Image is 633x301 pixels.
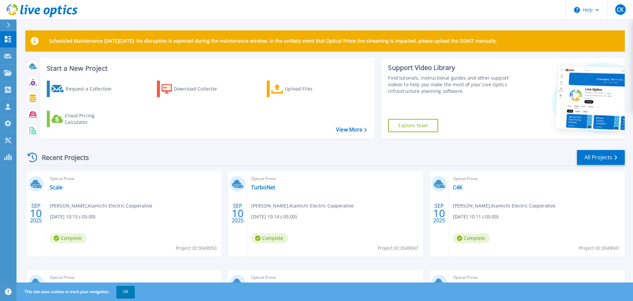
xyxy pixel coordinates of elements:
span: Complete [50,233,87,243]
a: Cloud Pricing Calculator [47,111,120,127]
div: SEP 2025 [433,201,445,225]
a: Scale [50,184,63,191]
span: [PERSON_NAME] , Kiamichi Electric Cooperative [251,202,354,209]
div: Support Video Library [388,63,512,72]
span: Optical Prime [453,175,621,182]
span: [DATE] 10:11 (-05:00) [453,213,498,220]
span: Project ID: 3049047 [377,245,418,252]
div: Cloud Pricing Calculator [65,112,117,126]
h3: Start a New Project [47,65,367,72]
button: OK [116,286,135,298]
div: Recent Projects [25,149,98,166]
div: Download Collector [174,82,226,95]
span: [DATE] 10:15 (-05:00) [50,213,95,220]
span: [PERSON_NAME] , Kiamichi Electric Cooperative [50,202,152,209]
a: Upload Files [267,81,340,97]
div: Request a Collection [66,82,118,95]
span: Complete [251,233,288,243]
div: SEP 2025 [231,201,244,225]
p: Scheduled Maintenance [DATE][DATE]: No disruption is expected during the maintenance window. In t... [49,38,497,44]
span: Optical Prime [50,274,218,281]
span: This site uses cookies to track your navigation. [18,286,135,298]
span: Project ID: 3049041 [579,245,620,252]
a: Explore Now! [388,119,438,132]
div: Find tutorials, instructional guides and other support videos to help you make the most of your L... [388,75,512,94]
span: CK [617,7,623,12]
a: All Projects [577,150,625,165]
a: TurboNet [251,184,275,191]
span: [PERSON_NAME] , Kiamichi Electric Cooperative [453,202,556,209]
span: 10 [433,210,445,216]
span: Project ID: 3049050 [176,245,217,252]
a: Request a Collection [47,81,120,97]
div: SEP 2025 [30,201,42,225]
span: Complete [453,233,490,243]
a: Download Collector [157,81,230,97]
span: Optical Prime [50,175,218,182]
span: 10 [232,210,244,216]
span: Optical Prime [251,274,419,281]
div: Upload Files [285,82,338,95]
span: [DATE] 10:14 (-05:00) [251,213,297,220]
span: Optical Prime [453,274,621,281]
span: 10 [30,210,42,216]
a: C4K [453,184,463,191]
a: View More [336,127,367,133]
span: Optical Prime [251,175,419,182]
